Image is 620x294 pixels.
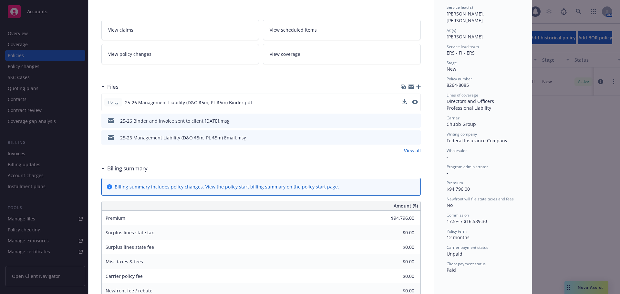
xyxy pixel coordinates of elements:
span: No [447,202,453,208]
span: 12 months [447,234,470,240]
div: 25-26 Management Liability (D&O $5m, PL $5m) Email.msg [120,134,246,141]
span: View policy changes [108,51,151,57]
button: preview file [412,100,418,104]
h3: Files [107,83,119,91]
span: Federal Insurance Company [447,137,507,144]
span: 25-26 Management Liability (D&O $5m, PL $5m) Binder.pdf [125,99,252,106]
button: download file [402,99,407,106]
input: 0.00 [376,228,418,238]
button: preview file [412,99,418,106]
span: Program administrator [447,164,488,169]
span: View scheduled items [270,26,317,33]
button: download file [402,99,407,104]
div: Billing summary [101,164,148,173]
span: Chubb Group [447,121,476,127]
span: Lines of coverage [447,92,478,98]
input: 0.00 [376,242,418,252]
span: New [447,66,456,72]
span: Service lead(s) [447,5,473,10]
span: 8264-8085 [447,82,469,88]
span: Client payment status [447,261,486,267]
span: AC(s) [447,28,456,33]
span: Carrier payment status [447,245,488,250]
span: Writing company [447,131,477,137]
div: Directors and Officers [447,98,519,105]
span: Commission [447,212,469,218]
span: [PERSON_NAME] [447,34,483,40]
a: View claims [101,20,259,40]
button: preview file [412,134,418,141]
span: Carrier [447,115,460,121]
input: 0.00 [376,213,418,223]
div: 25-26 Binder and invoice sent to client [DATE].msg [120,117,230,124]
a: View policy changes [101,44,259,64]
span: Premium [106,215,125,221]
span: Carrier policy fee [106,273,143,279]
span: Paid [447,267,456,273]
span: Surplus lines state tax [106,229,154,236]
div: Files [101,83,119,91]
span: Unpaid [447,251,462,257]
div: Billing summary includes policy changes. View the policy start billing summary on the . [115,183,339,190]
span: Policy number [447,76,472,82]
span: View coverage [270,51,300,57]
button: download file [402,134,407,141]
span: Service lead team [447,44,479,49]
input: 0.00 [376,257,418,267]
span: - [447,154,448,160]
button: download file [402,117,407,124]
h3: Billing summary [107,164,148,173]
span: Newfront will file state taxes and fees [447,196,514,202]
span: - [447,170,448,176]
a: View coverage [263,44,421,64]
span: Misc taxes & fees [106,259,143,265]
span: View claims [108,26,133,33]
a: policy start page [302,184,338,190]
span: Premium [447,180,463,186]
span: Policy [107,99,120,105]
span: Stage [447,60,457,66]
span: 17.5% / $16,589.30 [447,218,487,224]
button: preview file [412,117,418,124]
a: View scheduled items [263,20,421,40]
span: Wholesaler [447,148,467,153]
div: Professional Liability [447,105,519,111]
span: ERS - FI - ERS [447,50,475,56]
span: Surplus lines state fee [106,244,154,250]
a: View all [404,147,421,154]
span: Newfront fee / rebate [106,288,152,294]
span: Amount ($) [394,202,418,209]
span: $94,796.00 [447,186,470,192]
input: 0.00 [376,271,418,281]
span: Policy term [447,228,467,234]
span: [PERSON_NAME], [PERSON_NAME] [447,11,485,24]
